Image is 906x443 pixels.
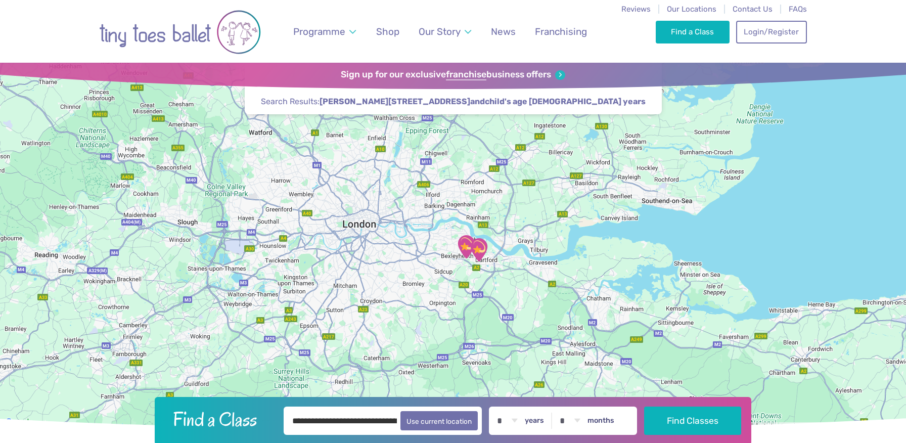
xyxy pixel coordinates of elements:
a: Contact Us [733,5,773,14]
a: Reviews [621,5,651,14]
span: Our Story [419,26,461,37]
div: Hall Place Sports Pavilion [454,234,479,259]
strong: franchise [446,69,486,80]
a: Sign up for our exclusivefranchisebusiness offers [341,69,565,80]
div: The Mick Jagger Centre [466,237,491,262]
span: Franchising [535,26,587,37]
h2: Find a Class [165,407,277,432]
a: Our Story [414,20,476,43]
a: Login/Register [736,21,807,43]
span: News [491,26,516,37]
img: Google [3,416,36,429]
span: Programme [293,26,345,37]
a: Our Locations [667,5,716,14]
label: months [587,416,614,425]
a: News [486,20,520,43]
a: Shop [372,20,404,43]
a: Find a Class [656,21,730,43]
span: [PERSON_NAME][STREET_ADDRESS] [320,96,470,107]
a: Open this area in Google Maps (opens a new window) [3,416,36,429]
span: Shop [376,26,399,37]
button: Find Classes [644,407,742,435]
a: FAQs [789,5,807,14]
span: child's age [DEMOGRAPHIC_DATA] years [485,96,646,107]
label: years [525,416,544,425]
a: Franchising [530,20,592,43]
img: tiny toes ballet [99,7,261,58]
button: Use current location [400,411,478,430]
a: Programme [289,20,361,43]
strong: and [320,97,646,106]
